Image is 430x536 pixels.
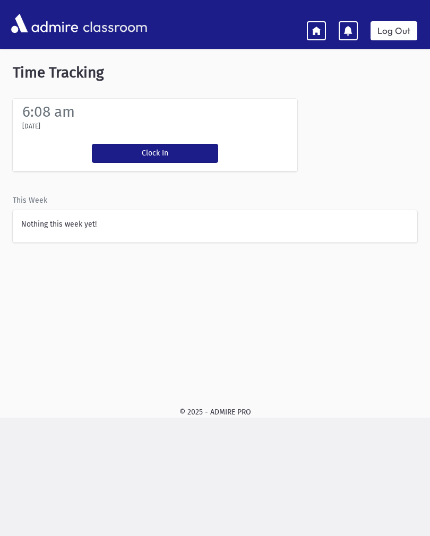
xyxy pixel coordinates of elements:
button: Clock In [92,144,218,163]
label: Nothing this week yet! [21,219,97,230]
label: 6:08 am [22,103,75,120]
a: Log Out [371,21,417,40]
span: classroom [81,10,148,38]
label: [DATE] [22,122,40,131]
img: AdmirePro [8,11,81,36]
div: © 2025 - ADMIRE PRO [8,407,422,418]
label: This Week [13,195,47,206]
